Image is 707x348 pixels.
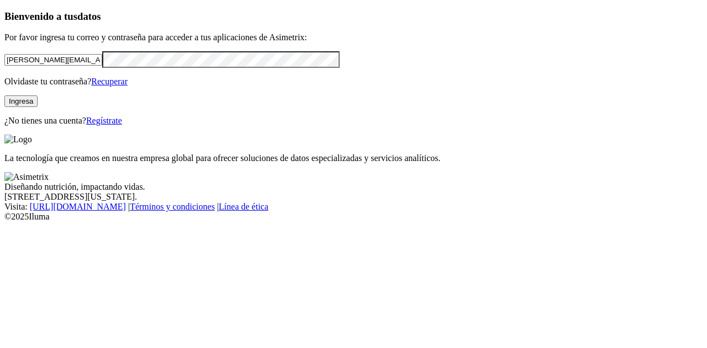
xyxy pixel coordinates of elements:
[4,153,703,163] p: La tecnología que creamos en nuestra empresa global para ofrecer soluciones de datos especializad...
[4,54,102,66] input: Tu correo
[86,116,122,125] a: Regístrate
[4,172,49,182] img: Asimetrix
[4,95,38,107] button: Ingresa
[4,77,703,87] p: Olvidaste tu contraseña?
[219,202,268,211] a: Línea de ética
[4,33,703,42] p: Por favor ingresa tu correo y contraseña para acceder a tus aplicaciones de Asimetrix:
[4,116,703,126] p: ¿No tienes una cuenta?
[4,212,703,222] div: © 2025 Iluma
[130,202,215,211] a: Términos y condiciones
[4,202,703,212] div: Visita : | |
[4,10,703,23] h3: Bienvenido a tus
[4,135,32,144] img: Logo
[4,182,703,192] div: Diseñando nutrición, impactando vidas.
[4,192,703,202] div: [STREET_ADDRESS][US_STATE].
[30,202,126,211] a: [URL][DOMAIN_NAME]
[77,10,101,22] span: datos
[91,77,128,86] a: Recuperar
